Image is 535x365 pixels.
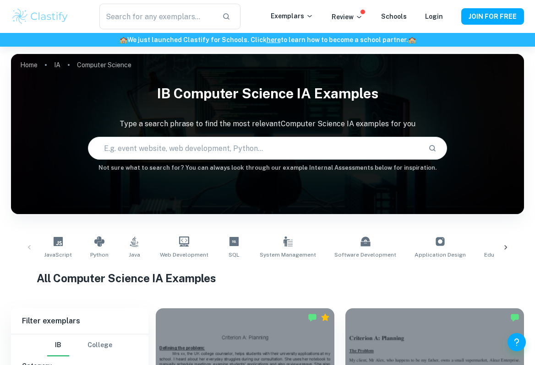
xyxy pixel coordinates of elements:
[20,59,38,71] a: Home
[508,333,526,351] button: Help and Feedback
[77,60,131,70] p: Computer Science
[11,118,524,129] p: Type a search phrase to find the most relevant Computer Science IA examples for you
[415,251,466,259] span: Application Design
[11,80,524,107] h1: IB Computer Science IA examples
[160,251,208,259] span: Web Development
[129,251,140,259] span: Java
[90,251,109,259] span: Python
[381,13,407,20] a: Schools
[267,36,281,43] a: here
[37,270,498,286] h1: All Computer Science IA Examples
[11,7,69,26] img: Clastify logo
[425,140,440,156] button: Search
[308,313,317,322] img: Marked
[229,251,240,259] span: SQL
[334,251,396,259] span: Software Development
[461,8,524,25] button: JOIN FOR FREE
[47,334,112,356] div: Filter type choice
[332,12,363,22] p: Review
[47,334,69,356] button: IB
[99,4,215,29] input: Search for any exemplars...
[11,163,524,172] h6: Not sure what to search for? You can always look through our example Internal Assessments below f...
[87,334,112,356] button: College
[260,251,316,259] span: System Management
[271,11,313,21] p: Exemplars
[408,36,416,43] span: 🏫
[510,313,519,322] img: Marked
[44,251,72,259] span: JavaScript
[2,35,533,45] h6: We just launched Clastify for Schools. Click to learn how to become a school partner.
[54,59,60,71] a: IA
[425,13,443,20] a: Login
[484,251,533,259] span: Educational Tools
[120,36,127,43] span: 🏫
[321,313,330,322] div: Premium
[88,135,421,161] input: E.g. event website, web development, Python...
[11,308,148,334] h6: Filter exemplars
